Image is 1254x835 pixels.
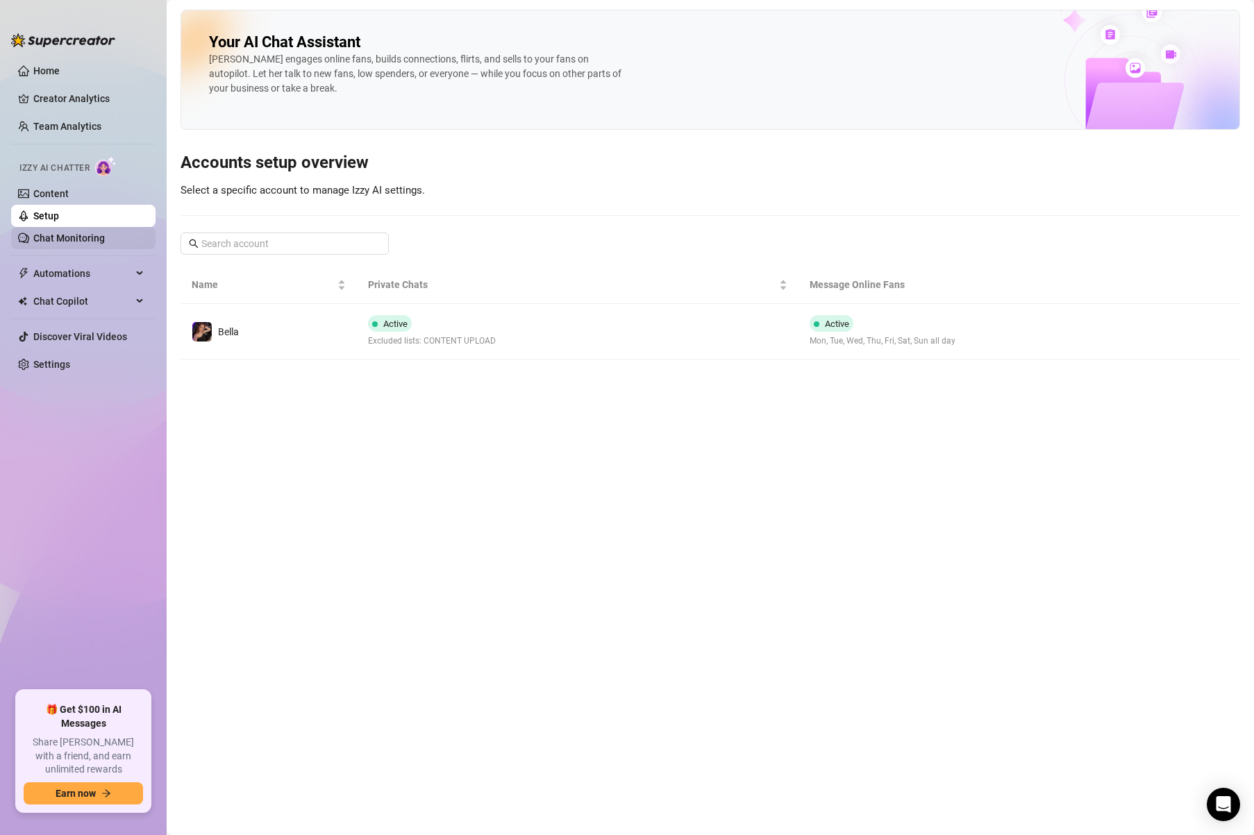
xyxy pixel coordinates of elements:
a: Settings [33,359,70,370]
span: Izzy AI Chatter [19,162,90,175]
span: Automations [33,262,132,285]
img: logo-BBDzfeDw.svg [11,33,115,47]
span: Mon, Tue, Wed, Thu, Fri, Sat, Sun all day [810,335,955,348]
span: Private Chats [368,277,776,292]
button: Earn nowarrow-right [24,782,143,804]
a: Chat Monitoring [33,233,105,244]
div: Open Intercom Messenger [1207,788,1240,821]
h2: Your AI Chat Assistant [209,33,360,52]
th: Message Online Fans [799,266,1093,304]
div: [PERSON_NAME] engages online fans, builds connections, flirts, and sells to your fans on autopilo... [209,52,626,96]
span: Active [825,319,849,329]
a: Content [33,188,69,199]
span: 🎁 Get $100 in AI Messages [24,703,143,730]
img: AI Chatter [95,156,117,176]
span: Select a specific account to manage Izzy AI settings. [181,184,425,196]
a: Home [33,65,60,76]
img: Chat Copilot [18,296,27,306]
a: Setup [33,210,59,221]
span: arrow-right [101,788,111,798]
span: thunderbolt [18,268,29,279]
a: Discover Viral Videos [33,331,127,342]
th: Private Chats [357,266,799,304]
span: Bella [218,326,239,337]
span: Earn now [56,788,96,799]
span: search [189,239,199,248]
span: Share [PERSON_NAME] with a friend, and earn unlimited rewards [24,736,143,777]
span: Active [383,319,408,329]
a: Team Analytics [33,121,101,132]
input: Search account [201,236,369,251]
img: Bella [192,322,212,341]
span: Name [192,277,335,292]
a: Creator Analytics [33,87,144,110]
span: Excluded lists: CONTENT UPLOAD [368,335,496,348]
h3: Accounts setup overview [181,152,1240,174]
th: Name [181,266,357,304]
span: Chat Copilot [33,290,132,312]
